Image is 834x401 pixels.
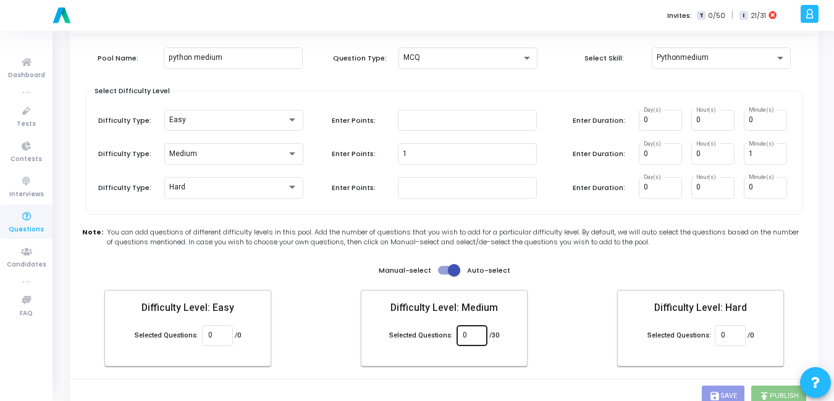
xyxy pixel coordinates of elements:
[82,227,103,247] b: Note:
[657,53,709,62] span: Pythonmedium
[403,53,420,62] span: MCQ
[332,115,387,126] label: Enter Points:
[467,265,510,276] label: Auto-select
[647,331,711,341] label: Selected Questions:
[9,225,44,235] span: Questions
[371,300,517,315] mat-card-title: Difficulty Level: Medium
[389,331,453,341] label: Selected Questions:
[20,308,33,319] span: FAQ
[49,3,74,28] img: logo
[98,53,153,64] label: Pool Name:
[11,154,42,165] span: Contests
[667,10,692,21] label: Invites:
[628,300,773,315] mat-card-title: Difficulty Level: Hard
[9,189,44,200] span: Interviews
[98,115,154,126] label: Difficulty Type:
[169,149,197,158] span: Medium
[332,149,387,159] label: Enter Points:
[708,10,725,21] span: 0/50
[489,331,499,341] label: /30
[107,227,807,247] span: You can add questions of different difficulty levels in this pool. Add the number of questions th...
[748,331,754,341] label: /0
[573,115,628,126] label: Enter Duration:
[115,300,261,315] mat-card-title: Difficulty Level: Easy
[333,53,389,64] label: Question Type:
[235,331,241,341] label: /0
[98,149,154,159] label: Difficulty Type:
[17,119,36,130] span: Tests
[135,331,198,341] label: Selected Questions:
[731,9,733,22] span: |
[573,183,628,193] label: Enter Duration:
[697,11,705,20] span: T
[8,70,45,81] span: Dashboard
[7,260,46,270] span: Candidates
[584,53,640,64] label: Select Skill:
[98,183,154,193] label: Difficulty Type:
[92,86,172,98] div: Select Difficulty Level
[739,11,748,20] span: I
[332,183,387,193] label: Enter Points:
[751,10,766,21] span: 21/31
[573,149,628,159] label: Enter Duration:
[379,265,431,276] label: Manual-select
[169,115,186,124] span: Easy
[169,183,185,191] span: Hard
